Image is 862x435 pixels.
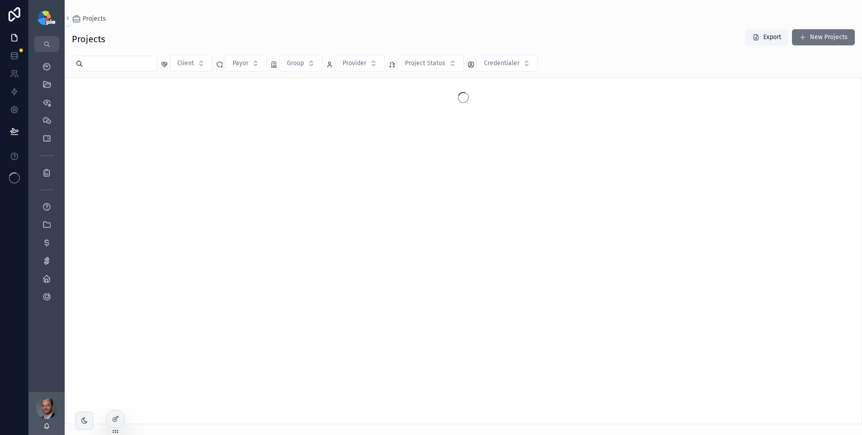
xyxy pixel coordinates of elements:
[287,59,304,68] span: Group
[405,59,445,68] span: Project Status
[484,59,519,68] span: Credentialer
[745,29,788,45] button: Export
[225,55,267,72] button: Select Button
[397,55,464,72] button: Select Button
[83,14,106,23] span: Projects
[792,29,855,45] button: New Projects
[476,55,538,72] button: Select Button
[38,11,55,25] img: App logo
[72,14,106,23] a: Projects
[335,55,385,72] button: Select Button
[279,55,322,72] button: Select Button
[233,59,248,68] span: Payor
[343,59,366,68] span: Provider
[29,52,65,316] div: scrollable content
[72,33,105,45] h1: Projects
[170,55,212,72] button: Select Button
[177,59,194,68] span: Client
